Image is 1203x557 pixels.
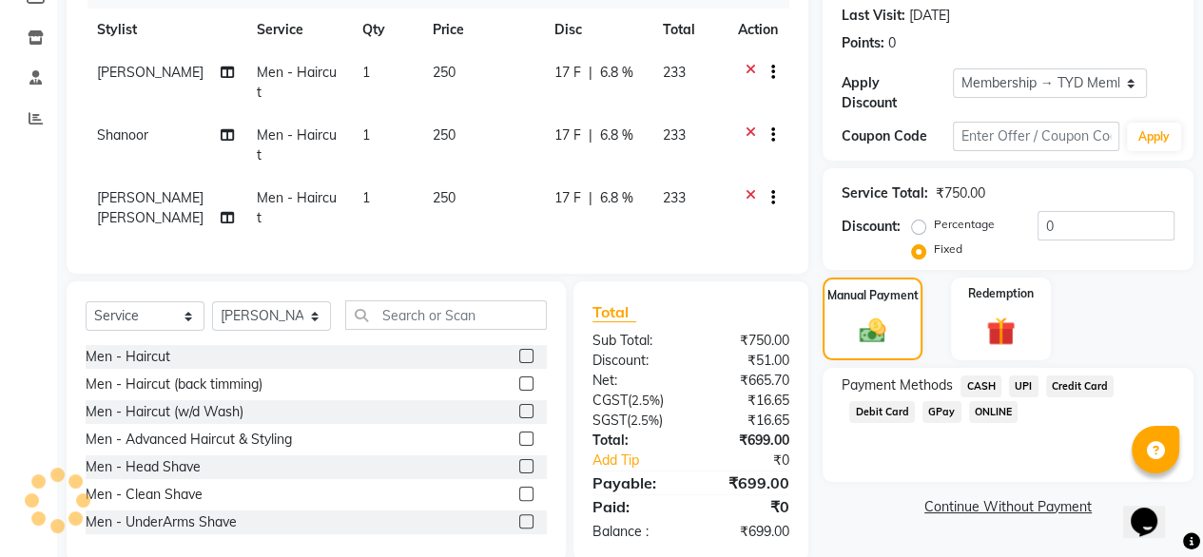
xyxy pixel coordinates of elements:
[690,522,804,542] div: ₹699.00
[888,33,896,53] div: 0
[362,126,370,144] span: 1
[690,371,804,391] div: ₹665.70
[86,375,262,394] div: Men - Haircut (back timming)
[257,64,337,101] span: Men - Haircut
[578,495,691,518] div: Paid:
[690,391,804,411] div: ₹16.65
[97,189,204,226] span: [PERSON_NAME] [PERSON_NAME]
[936,183,985,203] div: ₹750.00
[592,412,627,429] span: SGST
[578,522,691,542] div: Balance :
[345,300,547,330] input: Search or Scan
[690,411,804,431] div: ₹16.65
[362,64,370,81] span: 1
[934,216,995,233] label: Percentage
[1127,123,1181,151] button: Apply
[245,9,351,51] th: Service
[969,401,1019,423] span: ONLINE
[589,188,592,208] span: |
[86,485,203,505] div: Men - Clean Shave
[578,411,691,431] div: ( )
[86,457,201,477] div: Men - Head Shave
[592,392,628,409] span: CGST
[1123,481,1184,538] iframe: chat widget
[690,331,804,351] div: ₹750.00
[842,217,901,237] div: Discount:
[842,375,953,395] span: Payment Methods
[651,9,727,51] th: Total
[842,183,928,203] div: Service Total:
[1046,375,1115,397] span: Credit Card
[631,393,660,408] span: 2.5%
[97,126,148,144] span: Shanoor
[257,189,337,226] span: Men - Haircut
[554,125,581,145] span: 17 F
[842,6,905,26] div: Last Visit:
[600,188,633,208] span: 6.8 %
[86,512,237,532] div: Men - UnderArms Shave
[592,302,636,322] span: Total
[842,126,953,146] div: Coupon Code
[968,285,1034,302] label: Redemption
[433,126,456,144] span: 250
[421,9,543,51] th: Price
[600,125,633,145] span: 6.8 %
[663,189,686,206] span: 233
[578,431,691,451] div: Total:
[86,402,243,422] div: Men - Haircut (w/d Wash)
[86,430,292,450] div: Men - Advanced Haircut & Styling
[827,287,919,304] label: Manual Payment
[953,122,1119,151] input: Enter Offer / Coupon Code
[663,64,686,81] span: 233
[934,240,962,258] label: Fixed
[433,189,456,206] span: 250
[578,451,709,471] a: Add Tip
[433,64,456,81] span: 250
[554,188,581,208] span: 17 F
[690,351,804,371] div: ₹51.00
[362,189,370,206] span: 1
[727,9,789,51] th: Action
[578,471,691,494] div: Payable:
[600,63,633,83] span: 6.8 %
[849,401,915,423] span: Debit Card
[86,9,245,51] th: Stylist
[960,375,1001,397] span: CASH
[690,495,804,518] div: ₹0
[578,351,691,371] div: Discount:
[351,9,421,51] th: Qty
[922,401,961,423] span: GPay
[578,371,691,391] div: Net:
[543,9,651,51] th: Disc
[1009,375,1038,397] span: UPI
[909,6,950,26] div: [DATE]
[97,64,204,81] span: [PERSON_NAME]
[631,413,659,428] span: 2.5%
[578,391,691,411] div: ( )
[257,126,337,163] span: Men - Haircut
[842,73,953,113] div: Apply Discount
[842,33,884,53] div: Points:
[578,331,691,351] div: Sub Total:
[86,347,170,367] div: Men - Haircut
[589,125,592,145] span: |
[709,451,804,471] div: ₹0
[851,316,895,346] img: _cash.svg
[663,126,686,144] span: 233
[589,63,592,83] span: |
[554,63,581,83] span: 17 F
[978,314,1024,349] img: _gift.svg
[826,497,1190,517] a: Continue Without Payment
[690,471,804,494] div: ₹699.00
[690,431,804,451] div: ₹699.00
